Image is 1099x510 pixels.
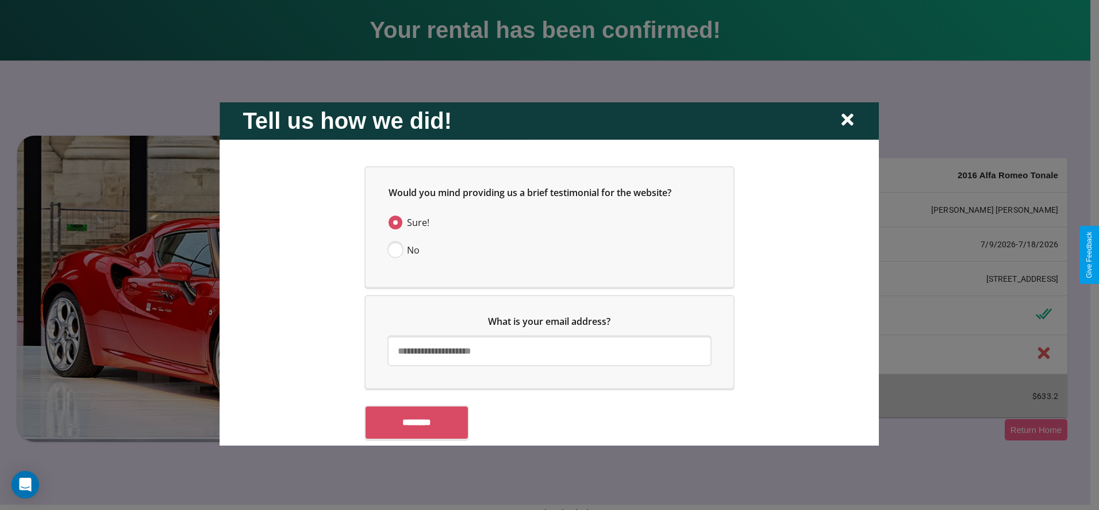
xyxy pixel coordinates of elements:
[407,215,429,229] span: Sure!
[489,315,611,327] span: What is your email address?
[243,108,452,133] h2: Tell us how we did!
[389,186,671,198] span: Would you mind providing us a brief testimonial for the website?
[407,243,420,256] span: No
[1085,232,1093,278] div: Give Feedback
[11,471,39,499] div: Open Intercom Messenger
